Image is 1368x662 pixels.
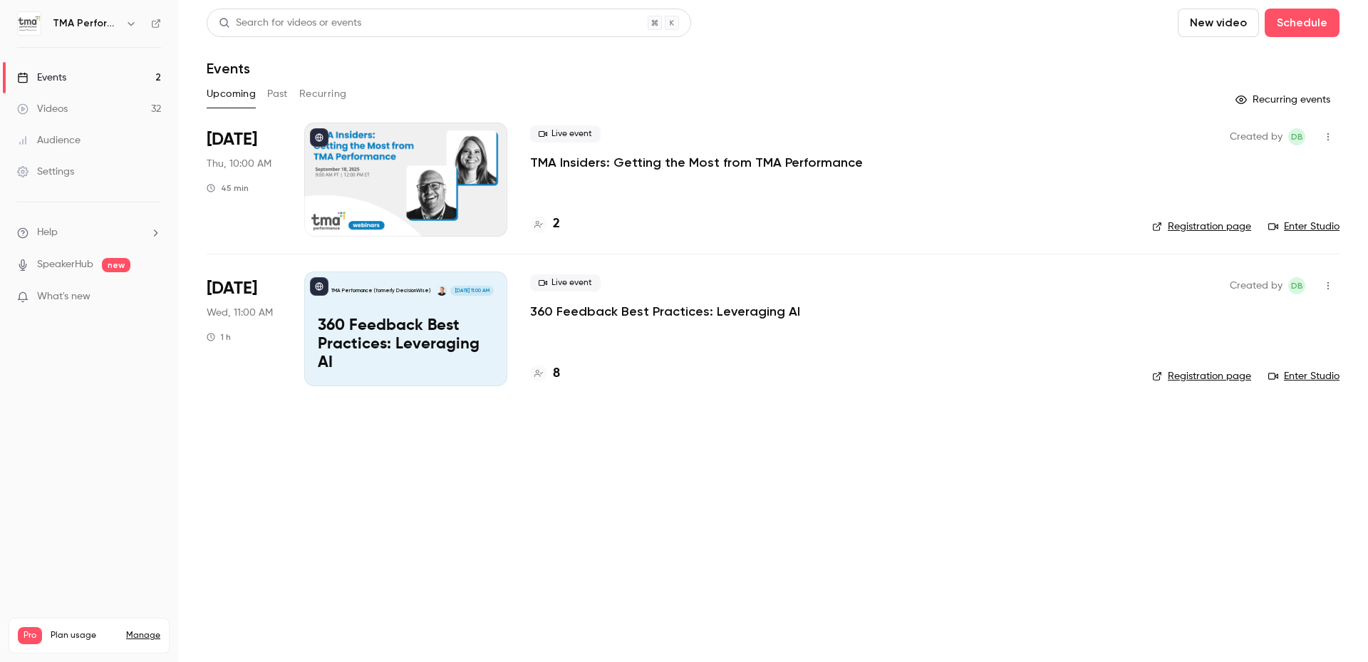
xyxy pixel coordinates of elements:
[530,125,601,143] span: Live event
[207,157,271,171] span: Thu, 10:00 AM
[207,331,231,343] div: 1 h
[53,16,120,31] h6: TMA Performance (formerly DecisionWise)
[530,364,560,383] a: 8
[207,123,281,237] div: Sep 18 Thu, 10:00 AM (America/Denver)
[18,627,42,644] span: Pro
[1152,219,1251,234] a: Registration page
[51,630,118,641] span: Plan usage
[1178,9,1259,37] button: New video
[299,83,347,105] button: Recurring
[530,303,800,320] a: 360 Feedback Best Practices: Leveraging AI
[530,154,863,171] a: TMA Insiders: Getting the Most from TMA Performance
[126,630,160,641] a: Manage
[1230,128,1282,145] span: Created by
[219,16,361,31] div: Search for videos or events
[207,271,281,386] div: Sep 24 Wed, 11:00 AM (America/Denver)
[437,286,447,296] img: Charles Rogel
[1152,369,1251,383] a: Registration page
[17,225,161,240] li: help-dropdown-opener
[37,257,93,272] a: SpeakerHub
[1288,277,1305,294] span: Devin Black
[1265,9,1339,37] button: Schedule
[17,165,74,179] div: Settings
[530,274,601,291] span: Live event
[1230,277,1282,294] span: Created by
[207,128,257,151] span: [DATE]
[17,71,66,85] div: Events
[331,287,430,294] p: TMA Performance (formerly DecisionWise)
[17,102,68,116] div: Videos
[553,214,560,234] h4: 2
[1291,277,1303,294] span: DB
[207,60,250,77] h1: Events
[450,286,493,296] span: [DATE] 11:00 AM
[1268,219,1339,234] a: Enter Studio
[18,12,41,35] img: TMA Performance (formerly DecisionWise)
[207,182,249,194] div: 45 min
[17,133,81,148] div: Audience
[318,317,494,372] p: 360 Feedback Best Practices: Leveraging AI
[37,289,90,304] span: What's new
[207,306,273,320] span: Wed, 11:00 AM
[37,225,58,240] span: Help
[1268,369,1339,383] a: Enter Studio
[144,291,161,304] iframe: Noticeable Trigger
[207,83,256,105] button: Upcoming
[267,83,288,105] button: Past
[1229,88,1339,111] button: Recurring events
[102,258,130,272] span: new
[553,364,560,383] h4: 8
[530,214,560,234] a: 2
[304,271,507,386] a: 360 Feedback Best Practices: Leveraging AITMA Performance (formerly DecisionWise)Charles Rogel[DA...
[1288,128,1305,145] span: Devin Black
[207,277,257,300] span: [DATE]
[1291,128,1303,145] span: DB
